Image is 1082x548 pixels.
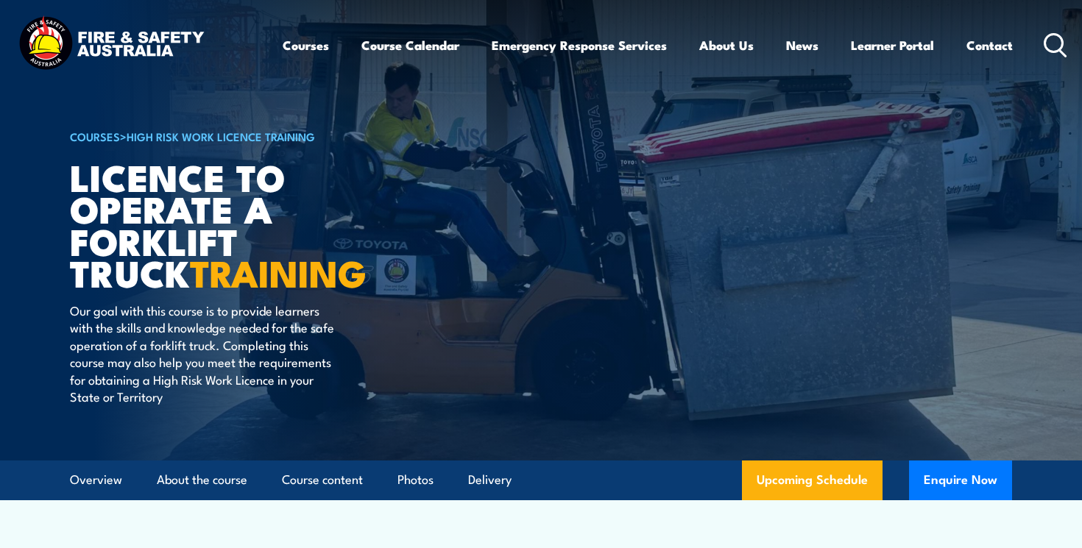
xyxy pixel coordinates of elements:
a: High Risk Work Licence Training [127,128,315,144]
a: Photos [397,460,434,499]
a: News [786,26,818,65]
a: Delivery [468,460,512,499]
strong: TRAINING [190,243,367,300]
h6: > [70,127,434,145]
a: Learner Portal [851,26,934,65]
h1: Licence to operate a forklift truck [70,160,434,288]
a: Upcoming Schedule [742,460,883,500]
a: Overview [70,460,122,499]
a: Emergency Response Services [492,26,667,65]
a: Courses [283,26,329,65]
a: Course content [282,460,363,499]
a: About Us [699,26,754,65]
a: About the course [157,460,247,499]
a: Contact [966,26,1013,65]
p: Our goal with this course is to provide learners with the skills and knowledge needed for the saf... [70,302,339,405]
a: Course Calendar [361,26,459,65]
a: COURSES [70,128,120,144]
button: Enquire Now [909,460,1012,500]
